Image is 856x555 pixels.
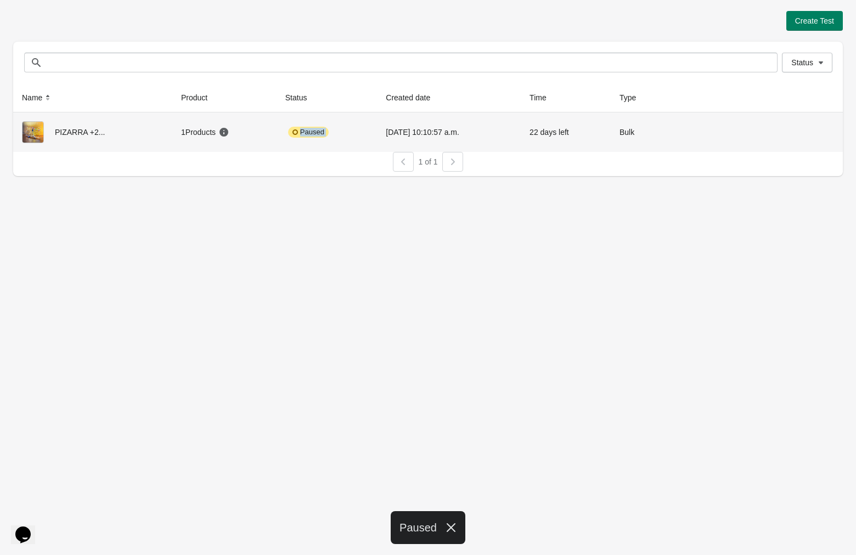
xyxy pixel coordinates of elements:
button: Name [18,88,58,107]
div: [DATE] 10:10:57 a.m. [386,121,512,143]
div: Paused [391,511,465,544]
div: 1 Products [181,127,229,138]
div: 22 days left [530,121,602,143]
button: Create Test [786,11,843,31]
span: Create Test [795,16,834,25]
button: Created date [381,88,446,107]
button: Status [782,53,832,72]
button: Time [525,88,562,107]
button: Type [615,88,651,107]
button: Product [177,88,223,107]
span: Status [791,58,813,67]
span: 1 of 1 [418,157,437,166]
div: Bulk [620,121,673,143]
div: PIZARRA +2... [22,121,164,143]
div: Paused [288,127,329,138]
button: Status [281,88,323,107]
iframe: chat widget [11,511,46,544]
